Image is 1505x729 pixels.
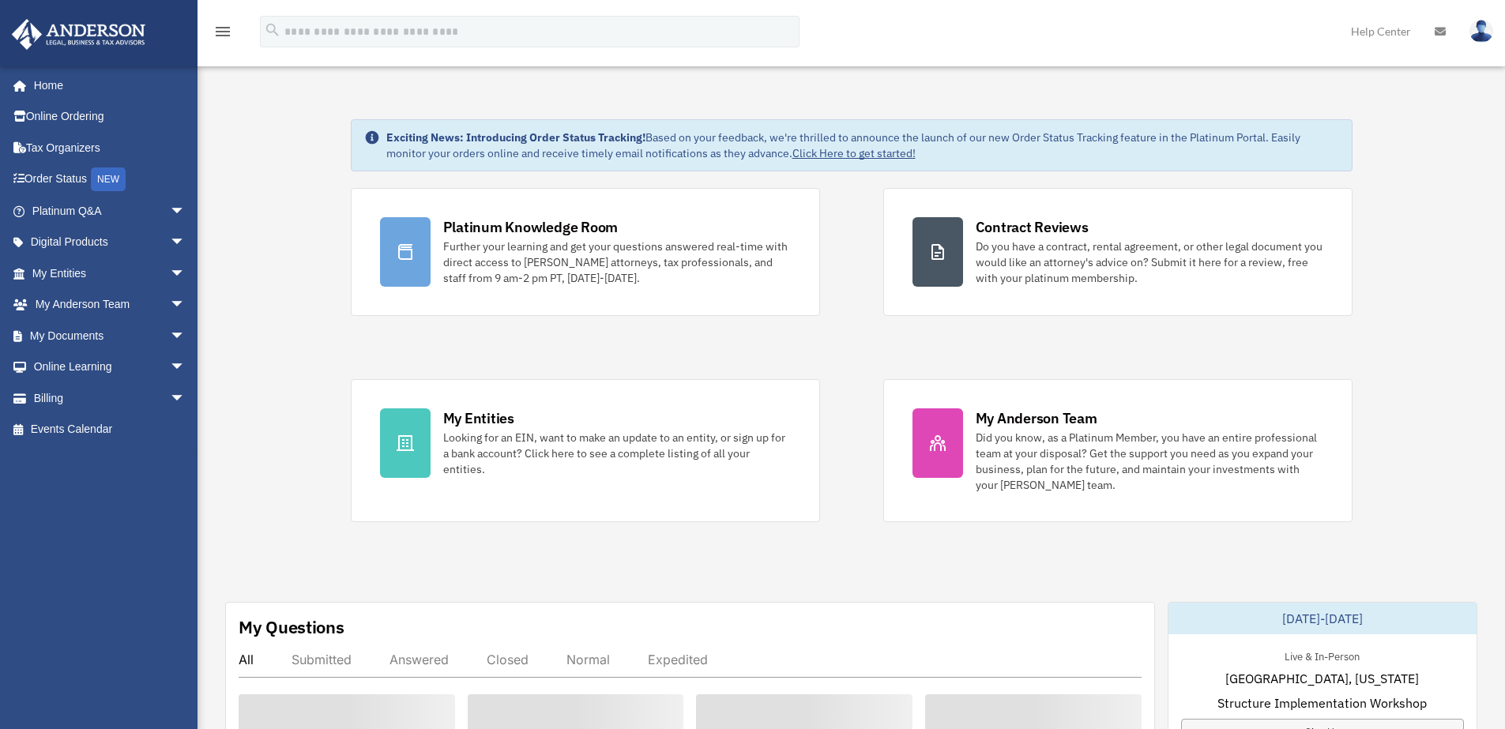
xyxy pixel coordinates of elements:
div: NEW [91,167,126,191]
div: My Questions [239,615,344,639]
div: Did you know, as a Platinum Member, you have an entire professional team at your disposal? Get th... [976,430,1323,493]
span: arrow_drop_down [170,351,201,384]
img: User Pic [1469,20,1493,43]
div: Looking for an EIN, want to make an update to an entity, or sign up for a bank account? Click her... [443,430,791,477]
a: Order StatusNEW [11,163,209,196]
i: search [264,21,281,39]
a: Home [11,70,201,101]
div: Answered [389,652,449,667]
div: Normal [566,652,610,667]
a: Digital Productsarrow_drop_down [11,227,209,258]
a: menu [213,28,232,41]
div: Based on your feedback, we're thrilled to announce the launch of our new Order Status Tracking fe... [386,130,1339,161]
span: arrow_drop_down [170,320,201,352]
a: Billingarrow_drop_down [11,382,209,414]
a: Contract Reviews Do you have a contract, rental agreement, or other legal document you would like... [883,188,1353,316]
a: My Documentsarrow_drop_down [11,320,209,351]
div: [DATE]-[DATE] [1168,603,1477,634]
div: My Entities [443,408,514,428]
a: My Entities Looking for an EIN, want to make an update to an entity, or sign up for a bank accoun... [351,379,820,522]
span: arrow_drop_down [170,195,201,227]
span: arrow_drop_down [170,227,201,259]
div: Do you have a contract, rental agreement, or other legal document you would like an attorney's ad... [976,239,1323,286]
div: Expedited [648,652,708,667]
span: [GEOGRAPHIC_DATA], [US_STATE] [1225,669,1419,688]
a: Platinum Q&Aarrow_drop_down [11,195,209,227]
a: My Anderson Team Did you know, as a Platinum Member, you have an entire professional team at your... [883,379,1353,522]
div: My Anderson Team [976,408,1097,428]
a: My Anderson Teamarrow_drop_down [11,289,209,321]
div: Submitted [292,652,352,667]
div: Closed [487,652,529,667]
div: All [239,652,254,667]
strong: Exciting News: Introducing Order Status Tracking! [386,130,645,145]
i: menu [213,22,232,41]
div: Live & In-Person [1272,647,1372,663]
a: Events Calendar [11,414,209,445]
div: Further your learning and get your questions answered real-time with direct access to [PERSON_NAM... [443,239,791,286]
span: arrow_drop_down [170,289,201,321]
div: Platinum Knowledge Room [443,217,619,237]
a: Platinum Knowledge Room Further your learning and get your questions answered real-time with dire... [351,188,820,316]
a: My Entitiesarrow_drop_down [11,257,209,289]
span: arrow_drop_down [170,257,201,290]
span: arrow_drop_down [170,382,201,415]
div: Contract Reviews [976,217,1089,237]
a: Online Learningarrow_drop_down [11,351,209,383]
a: Tax Organizers [11,132,209,163]
span: Structure Implementation Workshop [1217,693,1427,712]
img: Anderson Advisors Platinum Portal [7,19,150,50]
a: Click Here to get started! [792,146,916,160]
a: Online Ordering [11,101,209,133]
